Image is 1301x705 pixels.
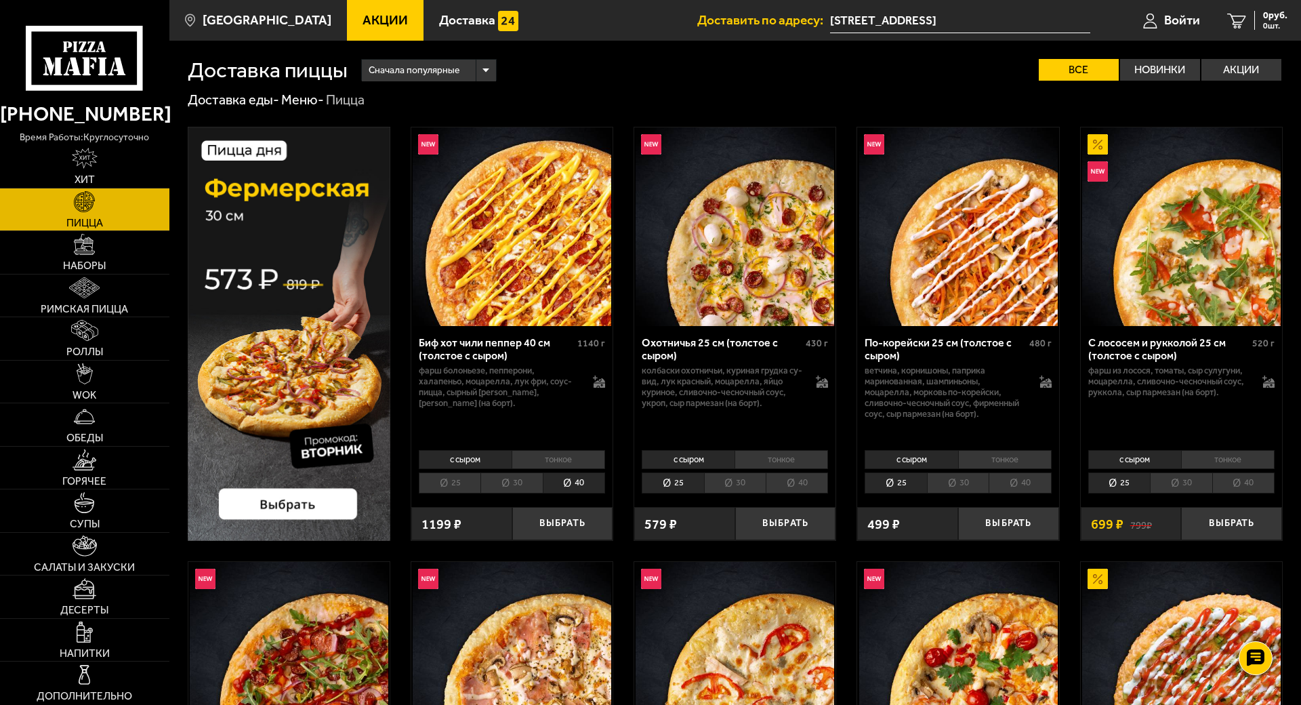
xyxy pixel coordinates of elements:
[1088,134,1108,155] img: Акционный
[413,127,611,326] img: Биф хот чили пеппер 40 см (толстое с сыром)
[1088,336,1249,362] div: С лососем и рукколой 25 см (толстое с сыром)
[41,304,128,315] span: Римская пицца
[1088,472,1150,493] li: 25
[498,11,518,31] img: 15daf4d41897b9f0e9f617042186c801.svg
[927,472,989,493] li: 30
[421,517,461,531] span: 1199 ₽
[188,59,348,81] h1: Доставка пиццы
[66,218,103,228] span: Пицца
[859,127,1058,326] img: По-корейски 25 см (толстое с сыром)
[203,14,331,26] span: [GEOGRAPHIC_DATA]
[865,336,1025,362] div: По-корейски 25 см (толстое с сыром)
[70,519,100,529] span: Супы
[73,390,96,401] span: WOK
[1088,365,1249,398] p: фарш из лосося, томаты, сыр сулугуни, моцарелла, сливочно-чесночный соус, руккола, сыр пармезан (...
[512,450,605,469] li: тонкое
[830,8,1090,33] span: Санкт-Петербург, Альпийский переулок, 16
[642,472,703,493] li: 25
[1263,22,1287,30] span: 0 шт.
[857,127,1058,326] a: НовинкаПо-корейски 25 см (толстое с сыром)
[1120,59,1200,81] label: Новинки
[1263,11,1287,20] span: 0 руб.
[1081,127,1282,326] a: АкционныйНовинкаС лососем и рукколой 25 см (толстое с сыром)
[1150,472,1212,493] li: 30
[480,472,542,493] li: 30
[1201,59,1281,81] label: Акции
[326,91,365,108] div: Пицца
[867,517,900,531] span: 499 ₽
[1088,450,1181,469] li: с сыром
[864,134,884,155] img: Новинка
[865,450,957,469] li: с сыром
[369,58,460,83] span: Сначала популярные
[865,472,926,493] li: 25
[704,472,766,493] li: 30
[419,472,480,493] li: 25
[66,346,103,357] span: Роллы
[644,517,677,531] span: 579 ₽
[958,507,1059,540] button: Выбрать
[281,92,324,108] a: Меню-
[419,450,512,469] li: с сыром
[1082,127,1281,326] img: С лососем и рукколой 25 см (толстое с сыром)
[1164,14,1200,26] span: Войти
[37,691,132,702] span: Дополнительно
[60,648,110,659] span: Напитки
[1039,59,1119,81] label: Все
[62,476,106,487] span: Горячее
[1088,569,1108,589] img: Акционный
[418,134,438,155] img: Новинка
[1088,161,1108,182] img: Новинка
[439,14,495,26] span: Доставка
[1252,338,1275,349] span: 520 г
[419,365,579,409] p: фарш болоньезе, пепперони, халапеньо, моцарелла, лук фри, соус-пицца, сырный [PERSON_NAME], [PERS...
[641,569,661,589] img: Новинка
[636,127,834,326] img: Охотничья 25 см (толстое с сыром)
[642,450,735,469] li: с сыром
[1091,517,1123,531] span: 699 ₽
[864,569,884,589] img: Новинка
[512,507,613,540] button: Выбрать
[865,365,1025,420] p: ветчина, корнишоны, паприка маринованная, шампиньоны, моцарелла, морковь по-корейски, сливочно-че...
[1181,450,1275,469] li: тонкое
[543,472,605,493] li: 40
[958,450,1052,469] li: тонкое
[641,134,661,155] img: Новинка
[411,127,613,326] a: НовинкаБиф хот чили пеппер 40 см (толстое с сыром)
[188,92,279,108] a: Доставка еды-
[195,569,215,589] img: Новинка
[418,569,438,589] img: Новинка
[697,14,830,26] span: Доставить по адресу:
[735,450,828,469] li: тонкое
[806,338,828,349] span: 430 г
[735,507,836,540] button: Выбрать
[634,127,835,326] a: НовинкаОхотничья 25 см (толстое с сыром)
[66,432,103,443] span: Обеды
[60,605,108,616] span: Десерты
[34,562,135,573] span: Салаты и закуски
[989,472,1051,493] li: 40
[419,336,574,362] div: Биф хот чили пеппер 40 см (толстое с сыром)
[830,8,1090,33] input: Ваш адрес доставки
[1212,472,1275,493] li: 40
[63,260,106,271] span: Наборы
[642,365,802,409] p: колбаски охотничьи, куриная грудка су-вид, лук красный, моцарелла, яйцо куриное, сливочно-чесночн...
[75,174,95,185] span: Хит
[766,472,828,493] li: 40
[1029,338,1052,349] span: 480 г
[363,14,408,26] span: Акции
[642,336,802,362] div: Охотничья 25 см (толстое с сыром)
[1130,517,1152,531] s: 799 ₽
[577,338,605,349] span: 1140 г
[1181,507,1282,540] button: Выбрать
